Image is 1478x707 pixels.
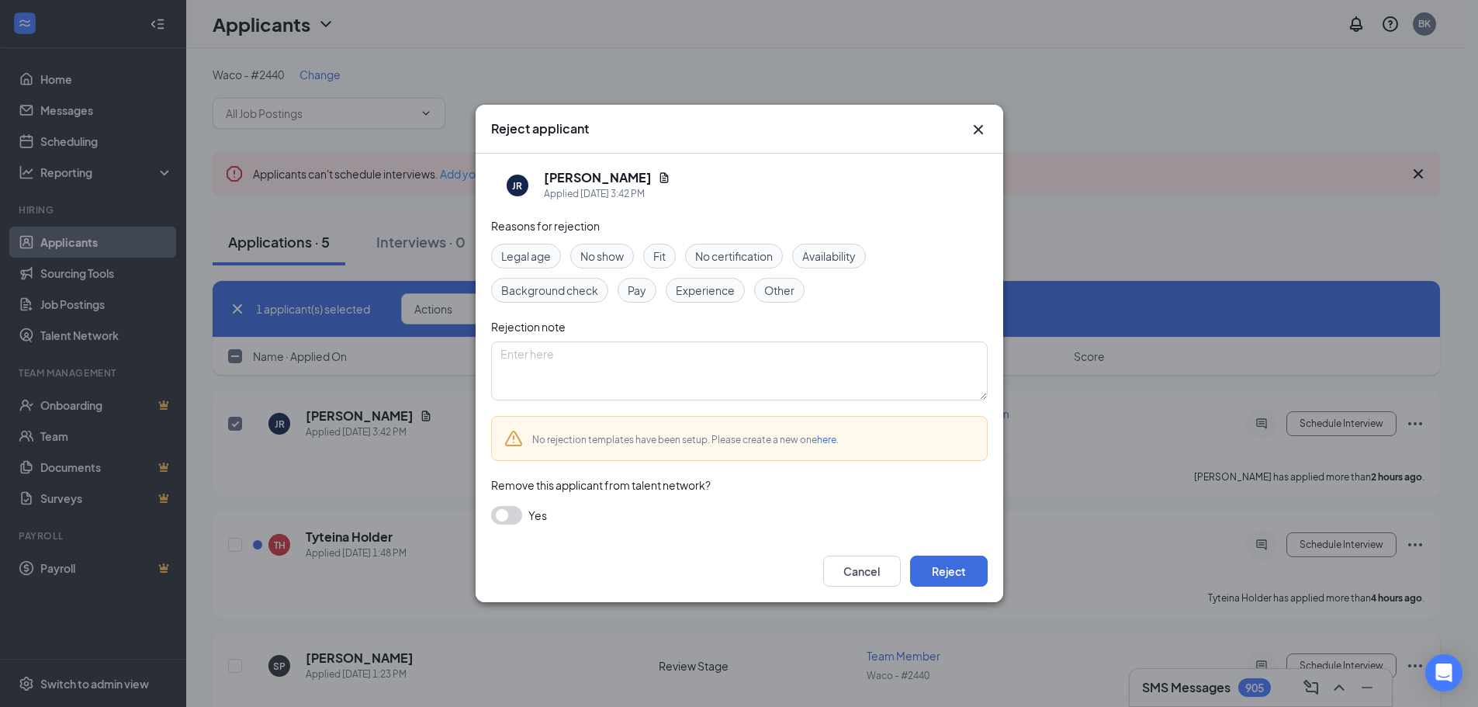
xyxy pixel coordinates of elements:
span: Availability [802,248,856,265]
span: Fit [653,248,666,265]
span: Rejection note [491,320,566,334]
span: Yes [528,506,547,525]
div: Applied [DATE] 3:42 PM [544,186,670,202]
h5: [PERSON_NAME] [544,169,652,186]
span: Background check [501,282,598,299]
svg: Cross [969,120,988,139]
button: Close [969,120,988,139]
svg: Document [658,172,670,184]
span: No rejection templates have been setup. Please create a new one . [532,434,839,445]
span: Remove this applicant from talent network? [491,478,711,492]
button: Cancel [823,556,901,587]
a: here [817,434,836,445]
div: Open Intercom Messenger [1425,654,1462,691]
h3: Reject applicant [491,120,589,137]
span: No certification [695,248,773,265]
span: Legal age [501,248,551,265]
span: Experience [676,282,735,299]
span: No show [580,248,624,265]
span: Pay [628,282,646,299]
span: Other [764,282,794,299]
div: JR [512,179,522,192]
svg: Warning [504,429,523,448]
button: Reject [910,556,988,587]
span: Reasons for rejection [491,219,600,233]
